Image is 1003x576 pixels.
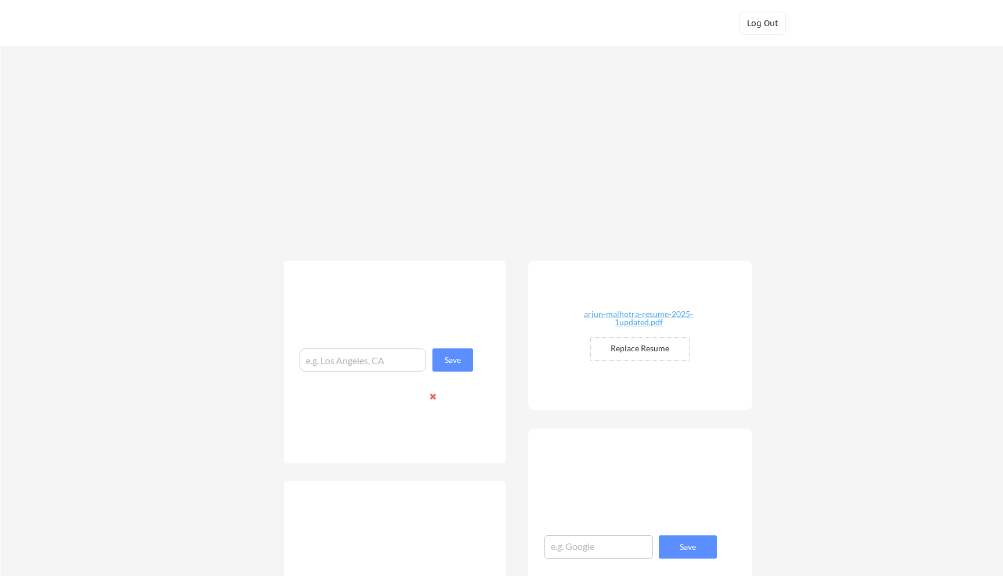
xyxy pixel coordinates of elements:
button: Save [432,348,473,372]
a: arjun-malhotra-resume-2025-1updated.pdf [569,310,708,328]
input: e.g. Los Angeles, CA [300,348,426,372]
button: Save [659,535,717,559]
button: Log Out [739,12,786,35]
div: arjun-malhotra-resume-2025-1updated.pdf [569,310,708,326]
